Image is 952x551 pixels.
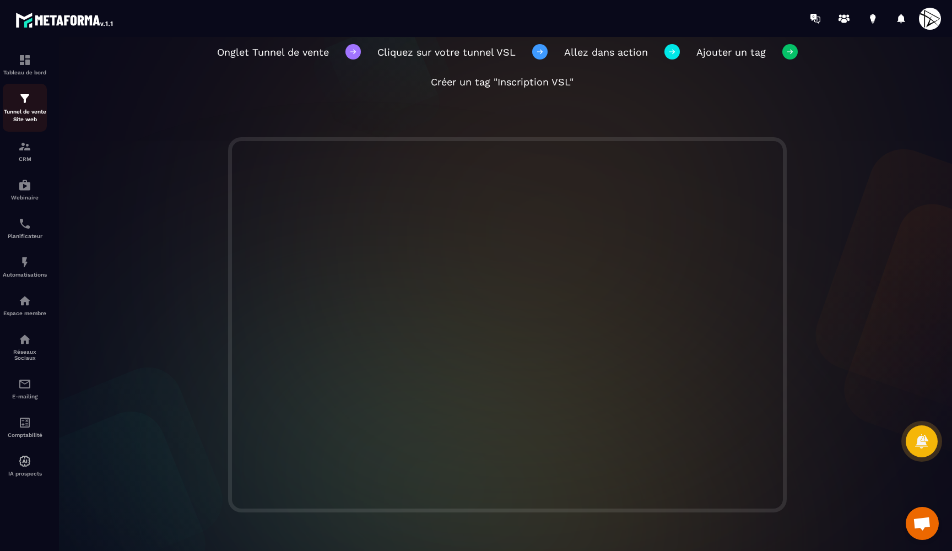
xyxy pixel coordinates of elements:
[3,471,47,477] p: IA prospects
[18,294,31,307] img: automations
[906,507,939,540] div: Ouvrir le chat
[3,432,47,438] p: Comptabilité
[3,69,47,75] p: Tableau de bord
[18,53,31,67] img: formation
[217,46,329,58] span: Onglet Tunnel de vente
[3,45,47,84] a: formationformationTableau de bord
[18,140,31,153] img: formation
[3,325,47,369] a: social-networksocial-networkRéseaux Sociaux
[18,217,31,230] img: scheduler
[377,46,516,58] span: Cliquez sur votre tunnel VSL
[3,108,47,123] p: Tunnel de vente Site web
[18,377,31,391] img: email
[18,455,31,468] img: automations
[18,92,31,105] img: formation
[18,256,31,269] img: automations
[18,179,31,192] img: automations
[3,408,47,446] a: accountantaccountantComptabilité
[3,170,47,209] a: automationsautomationsWebinaire
[696,46,766,58] span: Ajouter un tag
[3,369,47,408] a: emailemailE-mailing
[3,233,47,239] p: Planificateur
[3,272,47,278] p: Automatisations
[3,349,47,361] p: Réseaux Sociaux
[3,247,47,286] a: automationsautomationsAutomatisations
[564,46,648,58] span: Allez dans action
[18,416,31,429] img: accountant
[3,310,47,316] p: Espace membre
[3,393,47,399] p: E-mailing
[3,195,47,201] p: Webinaire
[3,209,47,247] a: schedulerschedulerPlanificateur
[3,84,47,132] a: formationformationTunnel de vente Site web
[3,132,47,170] a: formationformationCRM
[431,76,574,88] span: Créer un tag "Inscription VSL"
[3,286,47,325] a: automationsautomationsEspace membre
[15,10,115,30] img: logo
[18,333,31,346] img: social-network
[3,156,47,162] p: CRM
